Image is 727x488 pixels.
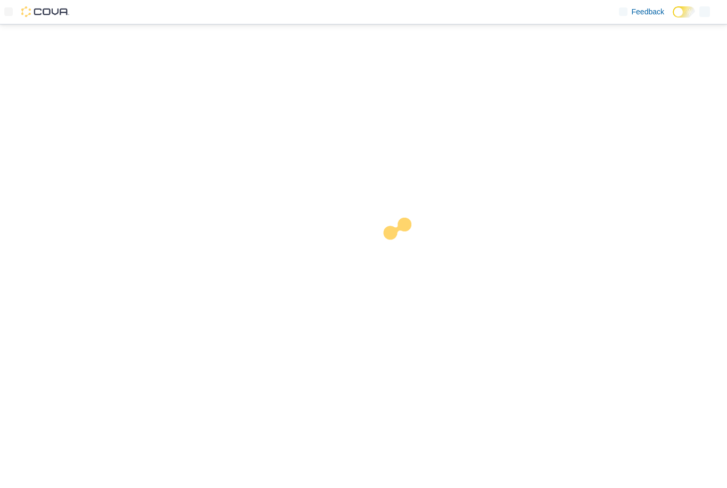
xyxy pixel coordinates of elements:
input: Dark Mode [673,6,695,18]
span: Feedback [632,6,664,17]
img: Cova [21,6,69,17]
img: cova-loader [363,210,443,290]
a: Feedback [615,1,668,22]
